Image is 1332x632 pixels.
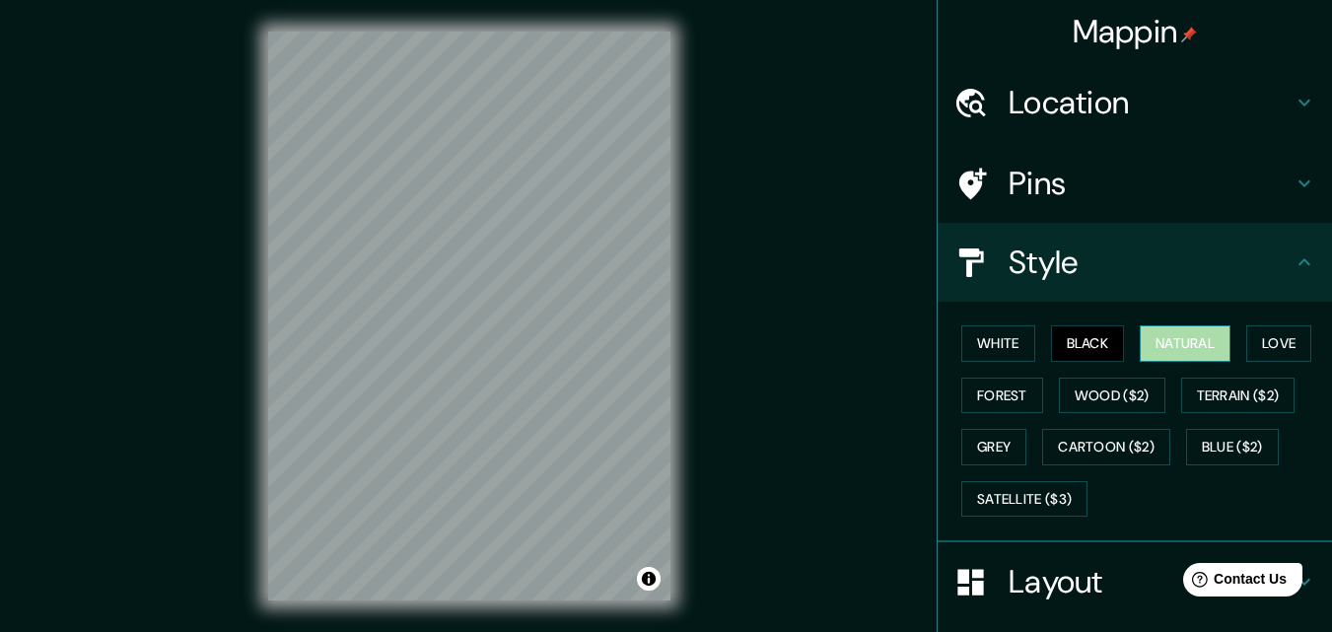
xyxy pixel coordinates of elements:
[961,429,1026,465] button: Grey
[1181,27,1197,42] img: pin-icon.png
[268,32,670,600] canvas: Map
[938,63,1332,142] div: Location
[1009,164,1293,203] h4: Pins
[1059,378,1165,414] button: Wood ($2)
[1009,243,1293,282] h4: Style
[1009,562,1293,601] h4: Layout
[1009,83,1293,122] h4: Location
[938,144,1332,223] div: Pins
[637,567,661,591] button: Toggle attribution
[961,325,1035,362] button: White
[1157,555,1310,610] iframe: Help widget launcher
[1073,12,1198,51] h4: Mappin
[961,481,1087,518] button: Satellite ($3)
[1246,325,1311,362] button: Love
[1140,325,1230,362] button: Natural
[961,378,1043,414] button: Forest
[1051,325,1125,362] button: Black
[1181,378,1296,414] button: Terrain ($2)
[1042,429,1170,465] button: Cartoon ($2)
[938,542,1332,621] div: Layout
[938,223,1332,302] div: Style
[1186,429,1279,465] button: Blue ($2)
